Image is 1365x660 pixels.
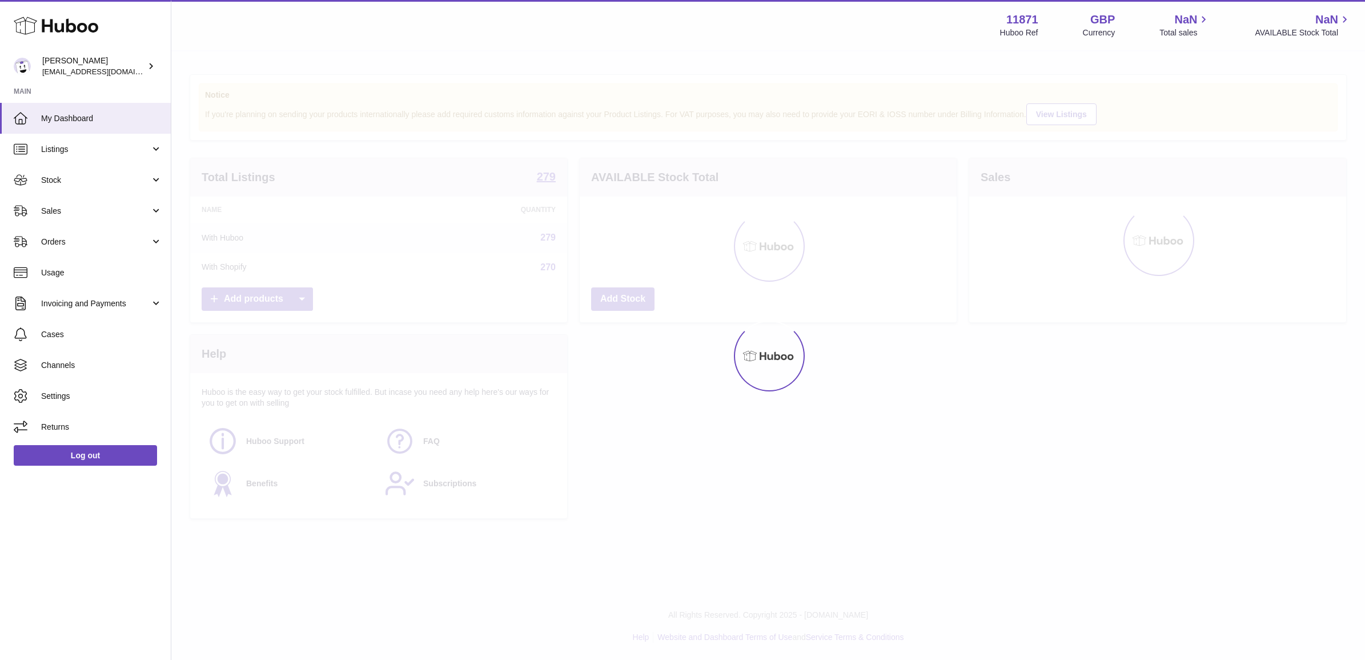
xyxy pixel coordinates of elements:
[14,58,31,75] img: internalAdmin-11871@internal.huboo.com
[41,267,162,278] span: Usage
[1174,12,1197,27] span: NaN
[1090,12,1115,27] strong: GBP
[41,144,150,155] span: Listings
[41,206,150,217] span: Sales
[42,55,145,77] div: [PERSON_NAME]
[14,445,157,466] a: Log out
[1006,12,1038,27] strong: 11871
[41,175,150,186] span: Stock
[41,329,162,340] span: Cases
[41,298,150,309] span: Invoicing and Payments
[1315,12,1338,27] span: NaN
[1255,12,1351,38] a: NaN AVAILABLE Stock Total
[1255,27,1351,38] span: AVAILABLE Stock Total
[41,113,162,124] span: My Dashboard
[41,422,162,433] span: Returns
[1159,12,1210,38] a: NaN Total sales
[42,67,168,76] span: [EMAIL_ADDRESS][DOMAIN_NAME]
[41,237,150,247] span: Orders
[1000,27,1038,38] div: Huboo Ref
[1083,27,1115,38] div: Currency
[41,360,162,371] span: Channels
[1159,27,1210,38] span: Total sales
[41,391,162,402] span: Settings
